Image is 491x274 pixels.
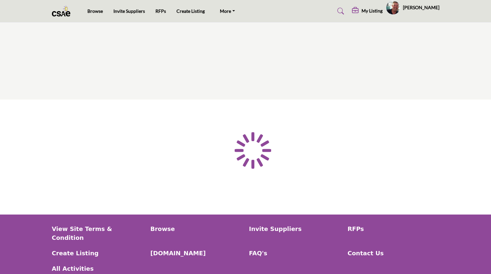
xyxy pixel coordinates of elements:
a: Invite Suppliers [113,8,145,14]
a: RFPs [155,8,166,14]
a: Browse [151,224,242,233]
a: Browse [87,8,103,14]
a: Invite Suppliers [249,224,341,233]
h5: My Listing [362,8,383,14]
a: Create Listing [176,8,205,14]
a: RFPs [348,224,439,233]
a: All Activities [52,264,144,273]
a: Search [331,6,348,16]
a: More [215,7,240,16]
a: FAQ's [249,249,341,258]
a: Contact Us [348,249,439,258]
button: Show hide supplier dropdown [386,0,400,15]
a: Create Listing [52,249,144,258]
h5: [PERSON_NAME] [403,4,439,11]
a: [DOMAIN_NAME] [151,249,242,258]
div: My Listing [352,7,383,15]
img: Site Logo [52,6,74,16]
a: View Site Terms & Condition [52,224,144,242]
